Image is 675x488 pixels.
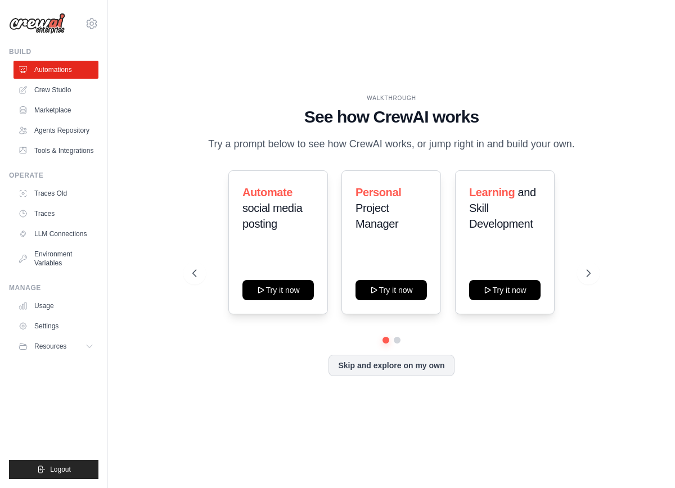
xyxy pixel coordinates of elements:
div: Operate [9,171,98,180]
iframe: Chat Widget [619,434,675,488]
button: Try it now [469,280,541,300]
button: Try it now [355,280,427,300]
img: Logo [9,13,65,34]
span: Logout [50,465,71,474]
span: social media posting [242,202,302,230]
span: Project Manager [355,202,398,230]
div: Build [9,47,98,56]
button: Resources [13,337,98,355]
a: Settings [13,317,98,335]
p: Try a prompt below to see how CrewAI works, or jump right in and build your own. [202,136,580,152]
span: Learning [469,186,515,198]
a: Agents Repository [13,121,98,139]
a: Traces [13,205,98,223]
a: LLM Connections [13,225,98,243]
a: Automations [13,61,98,79]
span: Personal [355,186,401,198]
a: Marketplace [13,101,98,119]
div: WALKTHROUGH [192,94,590,102]
h1: See how CrewAI works [192,107,590,127]
button: Skip and explore on my own [328,355,454,376]
a: Tools & Integrations [13,142,98,160]
span: and Skill Development [469,186,536,230]
a: Crew Studio [13,81,98,99]
span: Resources [34,342,66,351]
a: Usage [13,297,98,315]
button: Try it now [242,280,314,300]
div: Manage [9,283,98,292]
a: Environment Variables [13,245,98,272]
a: Traces Old [13,184,98,202]
span: Automate [242,186,292,198]
div: 채팅 위젯 [619,434,675,488]
button: Logout [9,460,98,479]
